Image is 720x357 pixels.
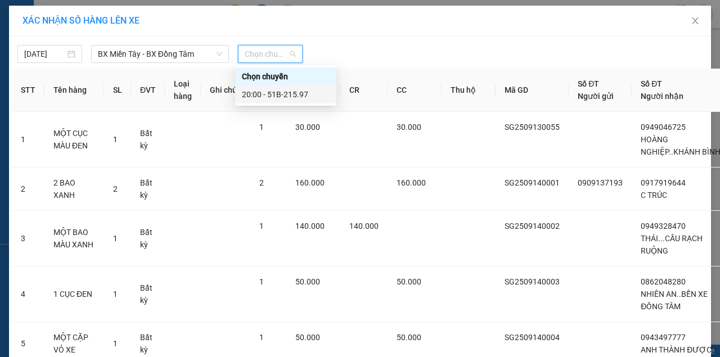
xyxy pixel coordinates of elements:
[641,191,667,200] span: C TRÚC
[104,69,131,112] th: SL
[641,178,686,187] span: 0917919644
[44,211,104,266] td: MỘT BAO MÀU XANH
[295,277,320,286] span: 50.000
[44,112,104,168] td: MỘT CỤC MÀU ĐEN
[641,234,703,255] span: THÁI...CẦU RẠCH RUỘNG
[295,333,320,342] span: 50.000
[641,333,686,342] span: 0943497777
[12,266,44,322] td: 4
[442,69,496,112] th: Thu hộ
[131,211,165,266] td: Bất kỳ
[641,92,683,101] span: Người nhận
[295,178,325,187] span: 160.000
[578,92,614,101] span: Người gửi
[12,112,44,168] td: 1
[245,46,296,62] span: Chọn chuyến
[131,69,165,112] th: ĐVT
[22,15,139,26] span: XÁC NHẬN SỐ HÀNG LÊN XE
[691,16,700,25] span: close
[397,333,421,342] span: 50.000
[44,69,104,112] th: Tên hàng
[131,266,165,322] td: Bất kỳ
[641,277,686,286] span: 0862048280
[295,123,320,132] span: 30.000
[44,266,104,322] td: 1 CỤC ĐEN
[496,69,569,112] th: Mã GD
[242,88,330,101] div: 20:00 - 51B-215.97
[12,168,44,211] td: 2
[242,70,330,83] div: Chọn chuyến
[641,345,712,354] span: ANH THÀNH ĐƯỢC
[397,123,421,132] span: 30.000
[259,123,264,132] span: 1
[679,6,711,37] button: Close
[505,178,560,187] span: SG2509140001
[98,46,222,62] span: BX Miền Tây - BX Đồng Tâm
[131,168,165,211] td: Bất kỳ
[641,79,662,88] span: Số ĐT
[113,290,118,299] span: 1
[505,277,560,286] span: SG2509140003
[24,48,65,60] input: 14/09/2025
[505,123,560,132] span: SG2509130055
[397,277,421,286] span: 50.000
[397,178,426,187] span: 160.000
[216,51,223,57] span: down
[349,222,379,231] span: 140.000
[259,178,264,187] span: 2
[259,333,264,342] span: 1
[295,222,325,231] span: 140.000
[165,69,201,112] th: Loại hàng
[641,222,686,231] span: 0949328470
[131,112,165,168] td: Bất kỳ
[113,234,118,243] span: 1
[388,69,442,112] th: CC
[578,79,599,88] span: Số ĐT
[44,168,104,211] td: 2 BAO XANH
[259,222,264,231] span: 1
[641,123,686,132] span: 0949046725
[641,290,708,311] span: NHIÊN AN..BẾN XE ĐỒNG TÂM
[12,69,44,112] th: STT
[113,339,118,348] span: 1
[201,69,250,112] th: Ghi chú
[235,67,336,85] div: Chọn chuyến
[259,277,264,286] span: 1
[505,222,560,231] span: SG2509140002
[578,178,623,187] span: 0909137193
[12,211,44,266] td: 3
[113,135,118,144] span: 1
[505,333,560,342] span: SG2509140004
[113,184,118,193] span: 2
[340,69,388,112] th: CR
